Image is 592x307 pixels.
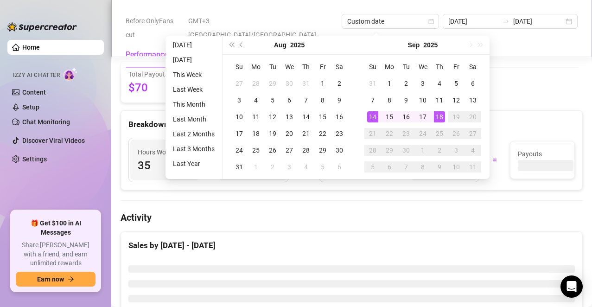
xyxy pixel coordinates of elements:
[68,276,74,282] span: arrow-right
[16,219,95,237] span: 🎁 Get $100 in AI Messages
[226,147,260,157] article: Hourly Rate
[502,18,509,25] span: to
[188,14,336,42] span: GMT+3 [GEOGRAPHIC_DATA]/[GEOGRAPHIC_DATA]
[485,153,504,167] div: =
[285,69,419,79] span: Hours Worked
[560,275,583,298] div: Open Intercom Messenger
[399,153,403,167] div: X
[126,49,206,60] div: Performance Breakdown
[22,137,85,144] a: Discover Viral Videos
[178,149,185,155] span: info-circle
[138,158,191,173] span: 35
[418,158,470,173] span: 5 %
[418,147,457,157] article: Commissions
[206,153,211,167] div: X
[128,239,575,252] div: Sales by [DATE] - [DATE]
[64,67,78,81] img: AI Chatter
[16,272,95,287] button: Earn nowarrow-right
[328,149,384,159] span: Sales
[128,69,168,79] span: Total Payouts
[128,80,262,95] span: $70
[172,71,178,77] span: info-circle
[502,18,509,25] span: swap-right
[7,22,77,32] img: logo-BBDzfeDw.svg
[126,14,183,42] span: Before OnlyFans cut
[518,149,567,159] span: Payouts
[22,44,40,51] a: Home
[285,80,419,95] span: 35
[294,153,313,167] div: +
[22,89,46,96] a: Content
[226,158,280,173] span: $2
[22,155,47,163] a: Settings
[428,19,434,24] span: calendar
[13,71,60,80] span: Izzy AI Chatter
[22,103,39,111] a: Setup
[302,49,346,60] div: Sales Metrics
[347,14,433,28] span: Custom date
[221,49,248,60] div: Payouts
[138,147,185,157] span: Hours Worked
[448,16,499,26] input: Start date
[121,211,583,224] h4: Activity
[263,49,287,60] div: Activity
[37,275,64,283] span: Earn now
[513,16,564,26] input: End date
[128,118,575,131] div: Breakdown
[22,118,70,126] a: Chat Monitoring
[16,241,95,268] span: Share [PERSON_NAME] with a friend, and earn unlimited rewards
